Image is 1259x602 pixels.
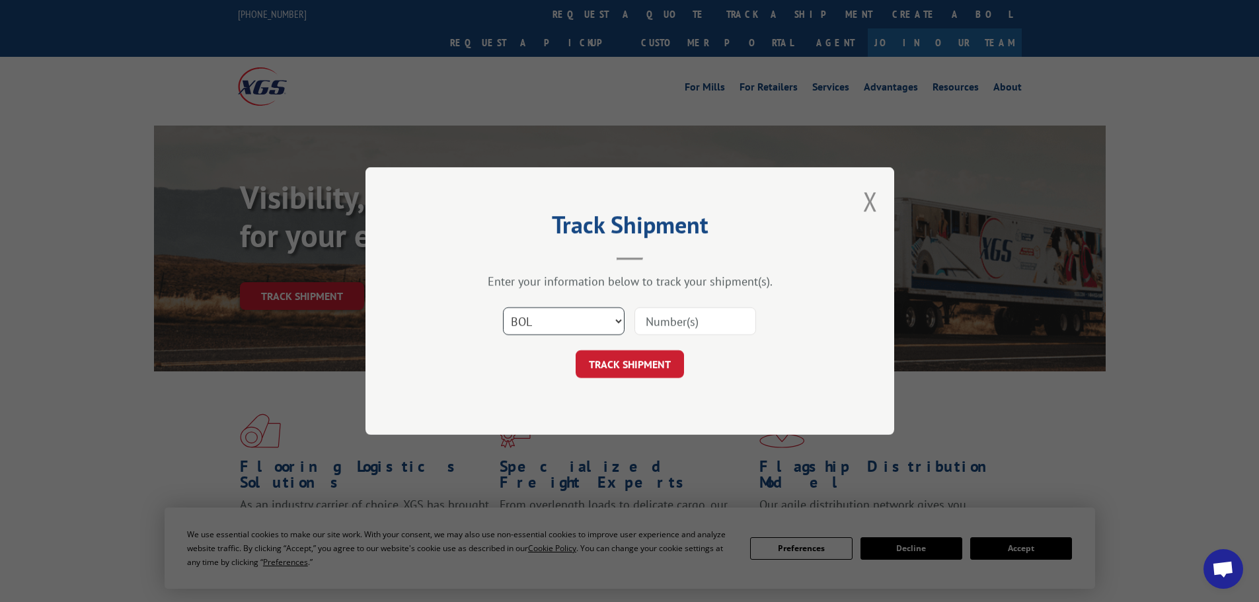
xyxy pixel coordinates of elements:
h2: Track Shipment [432,215,828,241]
input: Number(s) [634,307,756,335]
div: Enter your information below to track your shipment(s). [432,274,828,289]
div: Open chat [1203,549,1243,589]
button: Close modal [863,184,878,219]
button: TRACK SHIPMENT [576,350,684,378]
